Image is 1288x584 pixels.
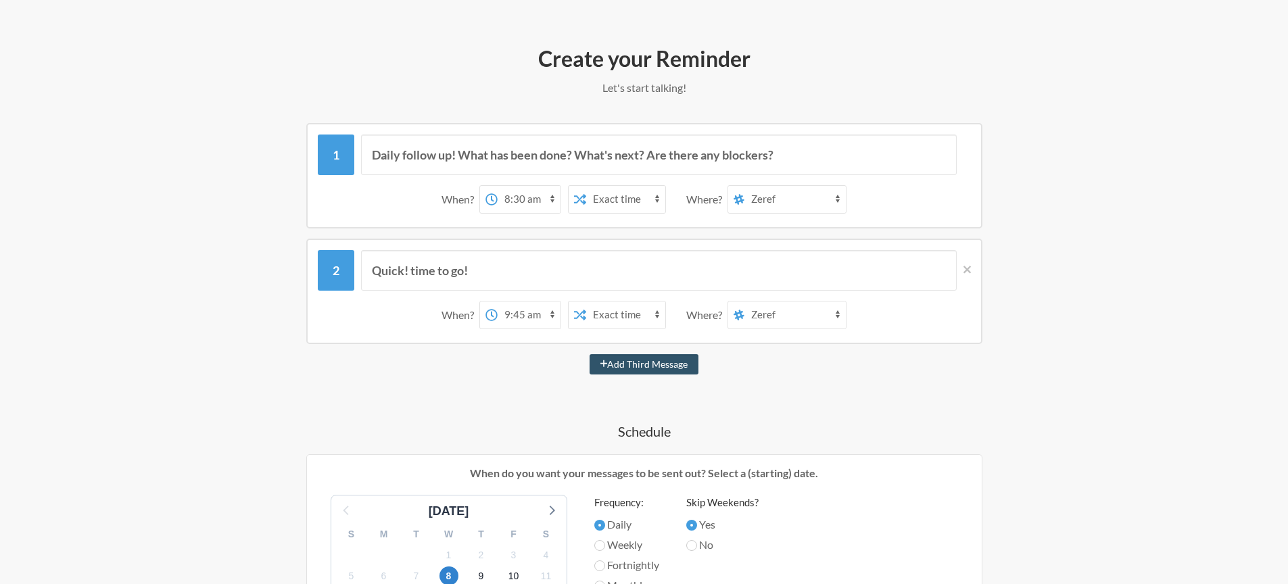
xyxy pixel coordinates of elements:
div: Where? [686,301,728,329]
div: When? [442,301,479,329]
div: When? [442,185,479,214]
span: Monday, November 3, 2025 [504,545,523,564]
div: Where? [686,185,728,214]
input: Message [361,135,957,175]
label: Daily [594,516,659,533]
input: No [686,540,697,551]
input: Message [361,250,957,291]
div: F [498,524,530,545]
button: Add Third Message [590,354,699,374]
label: Weekly [594,537,659,553]
label: No [686,537,759,553]
h2: Create your Reminder [252,45,1036,73]
span: Saturday, November 1, 2025 [439,545,458,564]
input: Fortnightly [594,560,605,571]
label: Frequency: [594,495,659,510]
div: W [433,524,465,545]
div: S [530,524,563,545]
div: T [465,524,498,545]
h4: Schedule [252,422,1036,441]
label: Yes [686,516,759,533]
label: Fortnightly [594,557,659,573]
span: Sunday, November 2, 2025 [472,545,491,564]
div: M [368,524,400,545]
input: Weekly [594,540,605,551]
div: T [400,524,433,545]
p: When do you want your messages to be sent out? Select a (starting) date. [317,465,972,481]
input: Daily [594,520,605,531]
div: [DATE] [423,502,475,520]
span: Tuesday, November 4, 2025 [537,545,556,564]
input: Yes [686,520,697,531]
p: Let's start talking! [252,80,1036,96]
label: Skip Weekends? [686,495,759,510]
div: S [335,524,368,545]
